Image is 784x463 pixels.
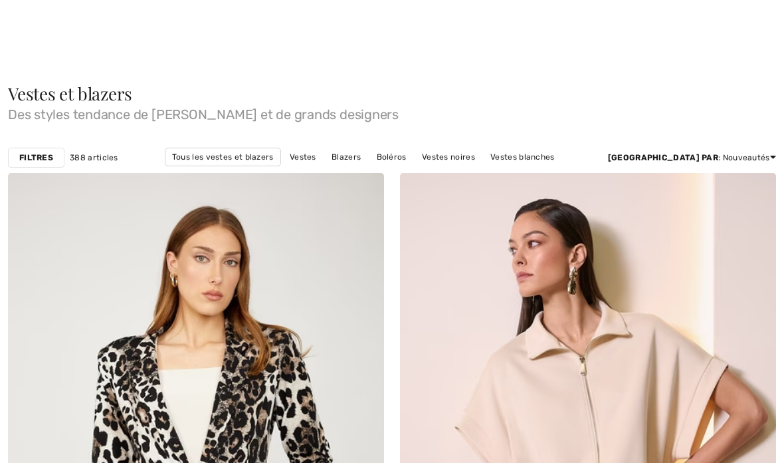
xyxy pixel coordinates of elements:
a: Vestes blanches [484,148,561,166]
strong: Filtres [19,152,53,164]
a: Vestes [PERSON_NAME] [219,166,327,184]
div: : Nouveautés [608,152,776,164]
a: Vestes [PERSON_NAME] [329,166,437,184]
a: Vestes [283,148,323,166]
a: Blazers [325,148,367,166]
a: Vestes noires [415,148,482,166]
a: Vestes bleues [440,166,508,184]
a: Tous les vestes et blazers [165,148,281,166]
span: Vestes et blazers [8,82,132,105]
a: Boléros [370,148,413,166]
span: Des styles tendance de [PERSON_NAME] et de grands designers [8,102,776,121]
strong: [GEOGRAPHIC_DATA] par [608,153,718,162]
span: 388 articles [70,152,118,164]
